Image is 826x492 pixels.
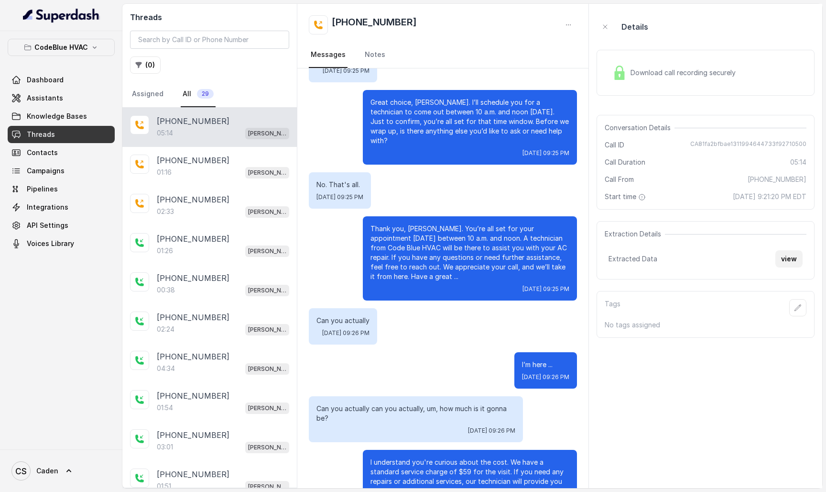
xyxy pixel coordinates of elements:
p: [PERSON_NAME] [248,286,286,295]
p: [PERSON_NAME] [248,403,286,413]
span: Voices Library [27,239,74,248]
span: Call Duration [605,157,645,167]
a: Assigned [130,81,165,107]
p: CodeBlue HVAC [34,42,88,53]
p: I’m here ... [522,360,569,369]
span: Dashboard [27,75,64,85]
p: [PHONE_NUMBER] [157,312,229,323]
p: [PERSON_NAME] [248,129,286,138]
span: Contacts [27,148,58,157]
a: Contacts [8,144,115,161]
a: Threads [8,126,115,143]
span: [DATE] 09:25 PM [522,149,569,157]
p: 01:54 [157,403,173,413]
p: [PERSON_NAME] [248,364,286,374]
span: Conversation Details [605,123,674,133]
span: Download call recording securely [630,68,739,78]
span: [DATE] 09:26 PM [522,373,569,381]
p: [PHONE_NUMBER] [157,194,229,205]
a: Campaigns [8,162,115,179]
p: 01:16 [157,168,172,177]
p: Thank you, [PERSON_NAME]. You’re all set for your appointment [DATE] between 10 a.m. and noon. A ... [370,224,569,281]
p: [PERSON_NAME] [248,482,286,492]
p: No tags assigned [605,320,806,330]
a: Pipelines [8,180,115,198]
span: 29 [197,89,214,99]
span: Pipelines [27,184,58,194]
span: [DATE] 09:26 PM [322,329,370,337]
span: CA81fa2bfbae1311994644733f92710500 [690,140,806,150]
p: No. That's all. [316,180,363,190]
p: Tags [605,299,620,316]
p: 00:38 [157,285,175,295]
a: Knowledge Bases [8,108,115,125]
p: [PHONE_NUMBER] [157,233,229,245]
p: Can you actually can you actually, um, how much is it gonna be? [316,404,515,423]
span: Campaigns [27,166,65,176]
span: API Settings [27,221,68,230]
a: Notes [363,42,387,68]
p: [PHONE_NUMBER] [157,155,229,166]
a: Integrations [8,199,115,216]
img: Lock Icon [612,66,627,80]
h2: Threads [130,11,289,23]
text: CS [15,466,27,476]
p: [PHONE_NUMBER] [157,469,229,480]
span: [DATE] 9:21:20 PM EDT [733,192,806,201]
span: Assistants [27,93,63,103]
p: [PERSON_NAME] [248,246,286,256]
a: Voices Library [8,235,115,252]
button: CodeBlue HVAC [8,39,115,56]
a: Assistants [8,89,115,107]
p: Great choice, [PERSON_NAME]. I’ll schedule you for a technician to come out between 10 a.m. and n... [370,98,569,145]
p: [PERSON_NAME] [248,207,286,217]
p: 01:51 [157,481,171,491]
span: [DATE] 09:25 PM [316,193,363,201]
span: [DATE] 09:25 PM [522,285,569,293]
span: [DATE] 09:26 PM [468,427,515,435]
span: Extraction Details [605,229,665,239]
p: Details [621,21,648,33]
nav: Tabs [130,81,289,107]
a: Caden [8,458,115,484]
span: 05:14 [790,157,806,167]
a: API Settings [8,217,115,234]
p: [PHONE_NUMBER] [157,351,229,362]
button: view [775,250,803,268]
span: [PHONE_NUMBER] [748,175,806,184]
p: 05:14 [157,128,173,138]
span: Call From [605,175,634,184]
span: Extracted Data [609,254,657,264]
a: Dashboard [8,71,115,89]
img: light.svg [23,8,100,23]
p: 01:26 [157,246,173,256]
p: [PERSON_NAME] [248,168,286,178]
span: Integrations [27,202,68,212]
button: (0) [130,56,161,74]
nav: Tabs [309,42,577,68]
p: Can you actually [316,316,370,325]
a: Messages [309,42,348,68]
h2: [PHONE_NUMBER] [332,15,417,34]
span: Caden [36,466,58,476]
p: [PHONE_NUMBER] [157,429,229,441]
p: [PHONE_NUMBER] [157,272,229,284]
p: 04:34 [157,364,175,373]
p: [PERSON_NAME] [248,325,286,335]
span: Start time [605,192,648,201]
p: [PHONE_NUMBER] [157,390,229,402]
p: [PHONE_NUMBER] [157,115,229,127]
p: 03:01 [157,442,173,452]
a: All29 [181,81,216,107]
span: Threads [27,130,55,139]
span: [DATE] 09:25 PM [323,67,370,75]
p: 02:33 [157,207,174,216]
input: Search by Call ID or Phone Number [130,31,289,49]
p: [PERSON_NAME] [248,443,286,452]
p: 02:24 [157,324,174,334]
span: Knowledge Bases [27,112,87,121]
span: Call ID [605,140,624,150]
